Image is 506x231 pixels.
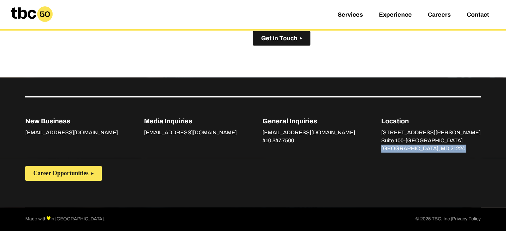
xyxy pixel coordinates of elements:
[253,31,310,46] button: Get in Touch
[416,215,481,223] p: © 2025 TBC, Inc.
[452,215,481,223] a: Privacy Policy
[25,116,118,126] p: New Business
[262,138,294,145] a: 410.347.7500
[381,116,481,126] p: Location
[338,11,363,19] a: Services
[381,129,481,137] p: [STREET_ADDRESS][PERSON_NAME]
[428,11,451,19] a: Careers
[25,166,102,181] button: Career Opportunities
[262,130,355,137] a: [EMAIL_ADDRESS][DOMAIN_NAME]
[5,19,58,26] a: Home
[467,11,489,19] a: Contact
[381,145,481,153] p: [GEOGRAPHIC_DATA], MD 21224
[25,130,118,137] a: [EMAIL_ADDRESS][DOMAIN_NAME]
[262,116,355,126] p: General Inquiries
[451,216,452,221] span: |
[261,35,297,42] span: Get in Touch
[144,116,237,126] p: Media Inquiries
[144,130,237,137] a: [EMAIL_ADDRESS][DOMAIN_NAME]
[381,137,481,145] p: Suite 100-[GEOGRAPHIC_DATA]
[25,215,105,223] p: Made with in [GEOGRAPHIC_DATA].
[33,170,88,177] span: Career Opportunities
[379,11,412,19] a: Experience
